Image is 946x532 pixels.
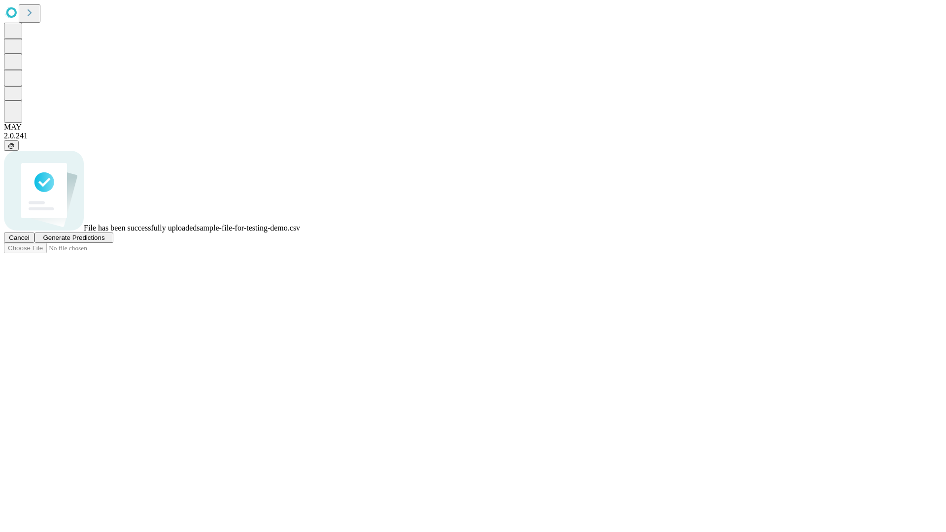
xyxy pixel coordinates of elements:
button: Cancel [4,233,34,243]
span: File has been successfully uploaded [84,224,197,232]
span: Generate Predictions [43,234,104,241]
span: Cancel [9,234,30,241]
button: @ [4,140,19,151]
div: MAY [4,123,942,132]
div: 2.0.241 [4,132,942,140]
span: sample-file-for-testing-demo.csv [197,224,300,232]
button: Generate Predictions [34,233,113,243]
span: @ [8,142,15,149]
